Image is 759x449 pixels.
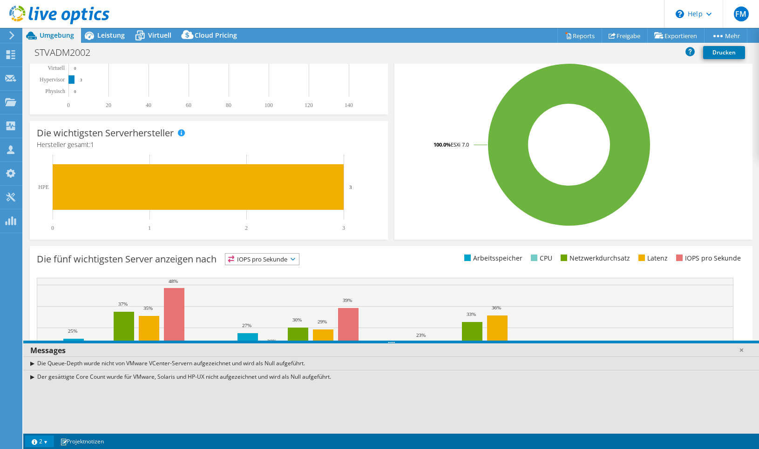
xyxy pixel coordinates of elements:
[267,338,277,344] text: 20%
[242,322,251,328] text: 27%
[90,140,94,149] span: 1
[40,31,74,40] span: Umgebung
[245,225,248,231] text: 2
[416,332,426,338] text: 23%
[292,317,302,322] text: 30%
[68,328,77,334] text: 25%
[186,102,191,108] text: 60
[703,46,745,59] a: Drucken
[704,28,747,43] a: Mehr
[226,102,231,108] text: 80
[529,253,552,263] li: CPU
[38,184,49,190] text: HPE
[67,102,70,108] text: 0
[146,102,151,108] text: 40
[676,10,684,18] svg: \n
[492,305,501,310] text: 36%
[558,253,630,263] li: Netzwerkdurchsatz
[106,102,111,108] text: 20
[451,141,469,148] tspan: ESXi 7.0
[602,28,648,43] a: Freigabe
[305,102,313,108] text: 120
[169,278,178,284] text: 48%
[467,311,476,317] text: 33%
[25,436,54,447] a: 2
[225,254,299,265] span: IOPS pro Sekunde
[264,102,273,108] text: 100
[557,28,602,43] a: Reports
[30,47,105,58] h1: STVADM2002
[345,102,353,108] text: 140
[647,28,705,43] a: Exportieren
[342,225,345,231] text: 3
[143,305,153,311] text: 35%
[148,31,171,40] span: Virtuell
[349,184,352,190] text: 3
[674,253,741,263] li: IOPS pro Sekunde
[97,31,125,40] span: Leistung
[45,88,65,94] text: Physisch
[148,225,151,231] text: 1
[80,78,82,82] text: 3
[434,141,451,148] tspan: 100.0%
[74,66,76,71] text: 0
[118,301,128,307] text: 37%
[47,65,65,71] text: Virtuell
[74,89,76,94] text: 0
[23,356,759,370] div: Die Queue-Depth wurde nicht von VMware VCenter-Servern aufgezeichnet und wird als Null aufgeführt.
[195,31,237,40] span: Cloud Pricing
[636,253,668,263] li: Latenz
[37,128,174,138] h3: Die wichtigsten Serverhersteller
[734,7,749,21] span: FM
[51,225,54,231] text: 0
[318,319,327,324] text: 29%
[343,297,352,303] text: 39%
[37,140,381,150] h4: Hersteller gesamt:
[462,253,522,263] li: Arbeitsspeicher
[23,343,759,357] div: Messages
[40,76,65,83] text: Hypervisor
[23,370,759,383] div: Der gesättigte Core Count wurde für VMware, Solaris und HP-UX nicht aufgezeichnet und wird als Nu...
[54,436,110,447] a: Projektnotizen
